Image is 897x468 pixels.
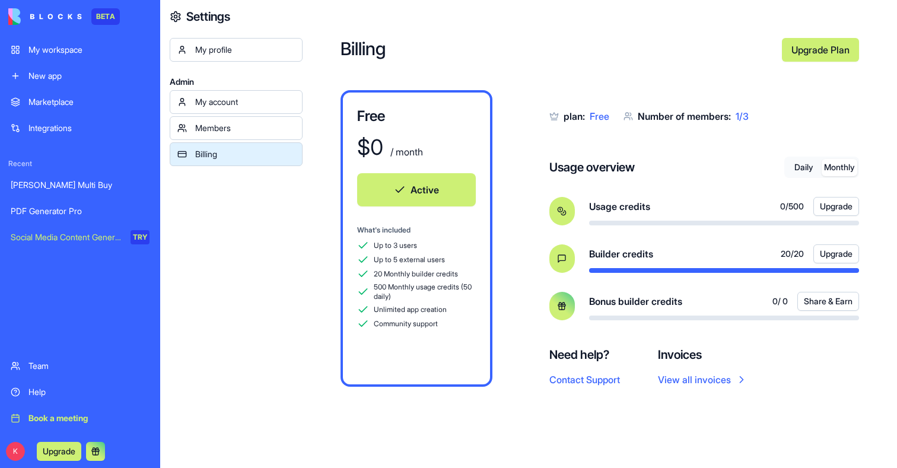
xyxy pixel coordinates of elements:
a: New app [4,64,157,88]
h4: Need help? [549,346,620,363]
div: Marketplace [28,96,149,108]
a: View all invoices [658,373,747,387]
span: Admin [170,76,303,88]
a: My account [170,90,303,114]
h4: Settings [186,8,230,25]
div: My workspace [28,44,149,56]
button: Upgrade [37,442,81,461]
span: 0 / 0 [772,295,788,307]
button: Daily [786,159,822,176]
div: What's included [357,225,476,235]
span: Free [590,110,609,122]
h2: Billing [341,38,772,62]
a: [PERSON_NAME] Multi Buy [4,173,157,197]
span: Community support [374,319,438,329]
h4: Invoices [658,346,747,363]
span: Builder credits [589,247,653,261]
span: 20 Monthly builder credits [374,269,458,279]
a: Team [4,354,157,378]
a: Help [4,380,157,404]
span: Unlimited app creation [374,305,447,314]
button: Upgrade [813,197,859,216]
a: PDF Generator Pro [4,199,157,223]
div: [PERSON_NAME] Multi Buy [11,179,149,191]
a: BETA [8,8,120,25]
div: Social Media Content Generator [11,231,122,243]
button: Active [357,173,476,206]
div: TRY [131,230,149,244]
span: Number of members: [638,110,731,122]
div: BETA [91,8,120,25]
span: 0 / 500 [780,200,804,212]
span: Usage credits [589,199,650,214]
span: Bonus builder credits [589,294,682,308]
a: Marketplace [4,90,157,114]
span: 1 / 3 [736,110,749,122]
span: 500 Monthly usage credits (50 daily) [374,282,476,301]
div: PDF Generator Pro [11,205,149,217]
div: / month [388,145,423,159]
div: Book a meeting [28,412,149,424]
span: 20 / 20 [781,248,804,260]
div: Help [28,386,149,398]
div: Members [195,122,295,134]
a: Upgrade [37,445,81,457]
span: plan: [564,110,585,122]
button: Share & Earn [797,292,859,311]
a: Members [170,116,303,140]
a: Social Media Content GeneratorTRY [4,225,157,249]
button: Upgrade [813,244,859,263]
h4: Usage overview [549,159,635,176]
h3: Free [357,107,476,126]
a: Book a meeting [4,406,157,430]
button: Contact Support [549,373,620,387]
span: Up to 3 users [374,241,417,250]
div: Integrations [28,122,149,134]
span: K [6,442,25,461]
div: Billing [195,148,295,160]
span: Up to 5 external users [374,255,445,265]
a: Free$0 / monthActiveWhat's includedUp to 3 usersUp to 5 external users20 Monthly builder credits5... [341,90,492,387]
span: Recent [4,159,157,168]
div: $ 0 [357,135,383,159]
img: logo [8,8,82,25]
div: New app [28,70,149,82]
a: My workspace [4,38,157,62]
button: Monthly [822,159,857,176]
a: Billing [170,142,303,166]
a: My profile [170,38,303,62]
div: My profile [195,44,295,56]
a: Upgrade Plan [782,38,859,62]
div: Team [28,360,149,372]
a: Integrations [4,116,157,140]
div: My account [195,96,295,108]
